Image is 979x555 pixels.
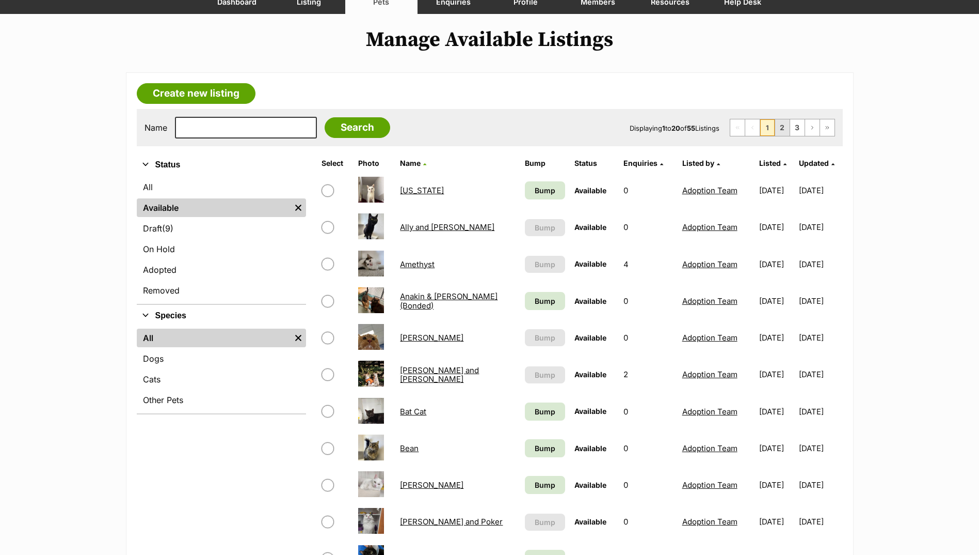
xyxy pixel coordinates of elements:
[525,256,565,273] button: Bump
[799,467,842,503] td: [DATE]
[145,123,167,132] label: Name
[400,517,503,527] a: [PERSON_NAME] and Poker
[400,443,419,453] a: Bean
[535,480,555,490] span: Bump
[682,296,737,306] a: Adoption Team
[755,173,798,208] td: [DATE]
[400,259,435,269] a: Amethyst
[137,370,306,389] a: Cats
[682,259,737,269] a: Adoption Team
[745,119,760,136] span: Previous page
[755,467,798,503] td: [DATE]
[755,320,798,356] td: [DATE]
[400,333,463,343] a: [PERSON_NAME]
[570,155,618,172] th: Status
[687,124,695,132] strong: 55
[619,283,677,319] td: 0
[525,476,565,494] a: Bump
[525,439,565,457] a: Bump
[619,504,677,539] td: 0
[291,329,306,347] a: Remove filter
[759,159,787,167] a: Listed
[805,119,820,136] a: Next page
[137,309,306,322] button: Species
[682,480,737,490] a: Adoption Team
[535,443,555,454] span: Bump
[619,320,677,356] td: 0
[137,176,306,304] div: Status
[755,283,798,319] td: [DATE]
[400,186,444,195] a: [US_STATE]
[619,173,677,208] td: 0
[535,185,555,196] span: Bump
[799,320,842,356] td: [DATE]
[682,159,714,167] span: Listed by
[799,283,842,319] td: [DATE]
[574,444,606,453] span: Available
[574,481,606,489] span: Available
[137,198,291,217] a: Available
[137,329,291,347] a: All
[682,517,737,527] a: Adoption Team
[574,517,606,526] span: Available
[535,222,555,233] span: Bump
[525,329,565,346] button: Bump
[535,369,555,380] span: Bump
[525,292,565,310] a: Bump
[775,119,790,136] a: Page 2
[662,124,665,132] strong: 1
[682,369,737,379] a: Adoption Team
[525,219,565,236] button: Bump
[137,219,306,238] a: Draft
[799,246,842,282] td: [DATE]
[137,391,306,409] a: Other Pets
[162,222,173,235] span: (9)
[682,186,737,195] a: Adoption Team
[755,209,798,245] td: [DATE]
[137,281,306,300] a: Removed
[730,119,835,136] nav: Pagination
[799,430,842,466] td: [DATE]
[137,260,306,279] a: Adopted
[525,181,565,199] a: Bump
[619,430,677,466] td: 0
[535,296,555,306] span: Bump
[619,394,677,429] td: 0
[137,83,255,104] a: Create new listing
[400,159,426,167] a: Name
[790,119,805,136] a: Page 3
[574,370,606,379] span: Available
[799,159,829,167] span: Updated
[535,332,555,343] span: Bump
[574,186,606,195] span: Available
[535,259,555,270] span: Bump
[137,158,306,172] button: Status
[755,246,798,282] td: [DATE]
[317,155,354,172] th: Select
[799,394,842,429] td: [DATE]
[535,517,555,528] span: Bump
[755,504,798,539] td: [DATE]
[630,124,719,132] span: Displaying to of Listings
[619,467,677,503] td: 0
[682,407,737,417] a: Adoption Team
[525,403,565,421] a: Bump
[400,222,494,232] a: Ally and [PERSON_NAME]
[623,159,663,167] a: Enquiries
[137,327,306,413] div: Species
[759,159,781,167] span: Listed
[682,333,737,343] a: Adoption Team
[525,514,565,531] button: Bump
[325,117,390,138] input: Search
[799,173,842,208] td: [DATE]
[137,240,306,258] a: On Hold
[619,357,677,392] td: 2
[400,365,479,384] a: [PERSON_NAME] and [PERSON_NAME]
[574,407,606,415] span: Available
[400,291,497,310] a: Anakin & [PERSON_NAME] (Bonded)
[619,209,677,245] td: 0
[574,297,606,305] span: Available
[799,504,842,539] td: [DATE]
[619,246,677,282] td: 4
[574,223,606,232] span: Available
